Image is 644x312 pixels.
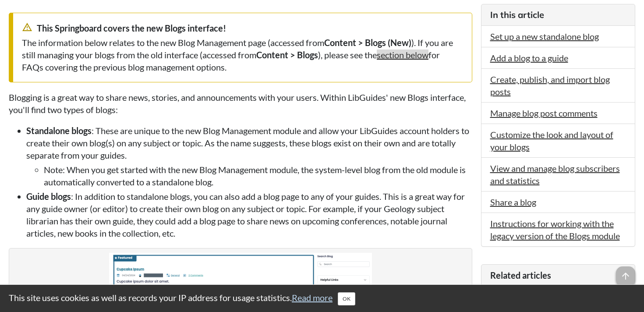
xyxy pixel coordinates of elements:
[490,197,536,207] a: Share a blog
[490,218,620,241] a: Instructions for working with the legacy version of the Blogs module
[9,91,472,116] p: Blogging is a great way to share news, stories, and announcements with your users. Within LibGuid...
[490,74,610,97] a: Create, publish, and import blog posts
[490,108,598,118] a: Manage blog post comments
[616,266,635,286] span: arrow_upward
[26,125,92,136] strong: Standalone blogs
[490,31,599,42] a: Set up a new standalone blog
[324,37,411,48] strong: Content > Blogs (New)
[338,292,355,305] button: Close
[22,36,463,73] div: The information below relates to the new Blog Management page (accessed from ). If you are still ...
[490,163,620,186] a: View and manage blog subscribers and statistics
[22,22,463,34] div: This Springboard covers the new Blogs interface!
[490,129,613,152] a: Customize the look and layout of your blogs
[44,163,472,188] li: Note: When you get started with the new Blog Management module, the system-level blog from the ol...
[490,270,551,280] span: Related articles
[616,267,635,278] a: arrow_upward
[292,292,333,303] a: Read more
[490,9,626,21] h3: In this article
[377,50,428,60] a: section below
[490,53,568,63] a: Add a blog to a guide
[26,124,472,188] li: : These are unique to the new Blog Management module and allow your LibGuides account holders to ...
[26,190,472,239] li: : In addition to standalone blogs, you can also add a blog page to any of your guides. This is a ...
[26,191,71,202] strong: Guide blogs
[22,22,32,32] span: warning_amber
[256,50,318,60] strong: Content > Blogs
